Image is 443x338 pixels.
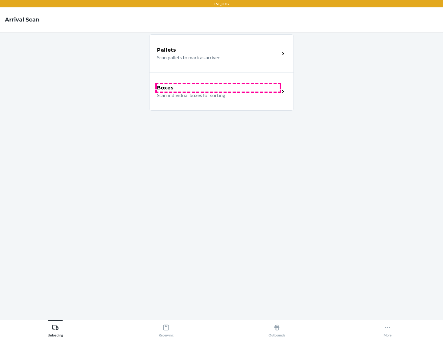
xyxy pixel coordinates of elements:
[332,320,443,337] button: More
[5,16,39,24] h4: Arrival Scan
[269,322,285,337] div: Outbounds
[149,73,294,111] a: BoxesScan individual boxes for sorting
[157,46,176,54] h5: Pallets
[157,92,275,99] p: Scan individual boxes for sorting
[384,322,392,337] div: More
[111,320,221,337] button: Receiving
[157,54,275,61] p: Scan pallets to mark as arrived
[221,320,332,337] button: Outbounds
[48,322,63,337] div: Unloading
[159,322,174,337] div: Receiving
[149,34,294,73] a: PalletsScan pallets to mark as arrived
[157,84,174,92] h5: Boxes
[214,1,229,7] p: TST_LOG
